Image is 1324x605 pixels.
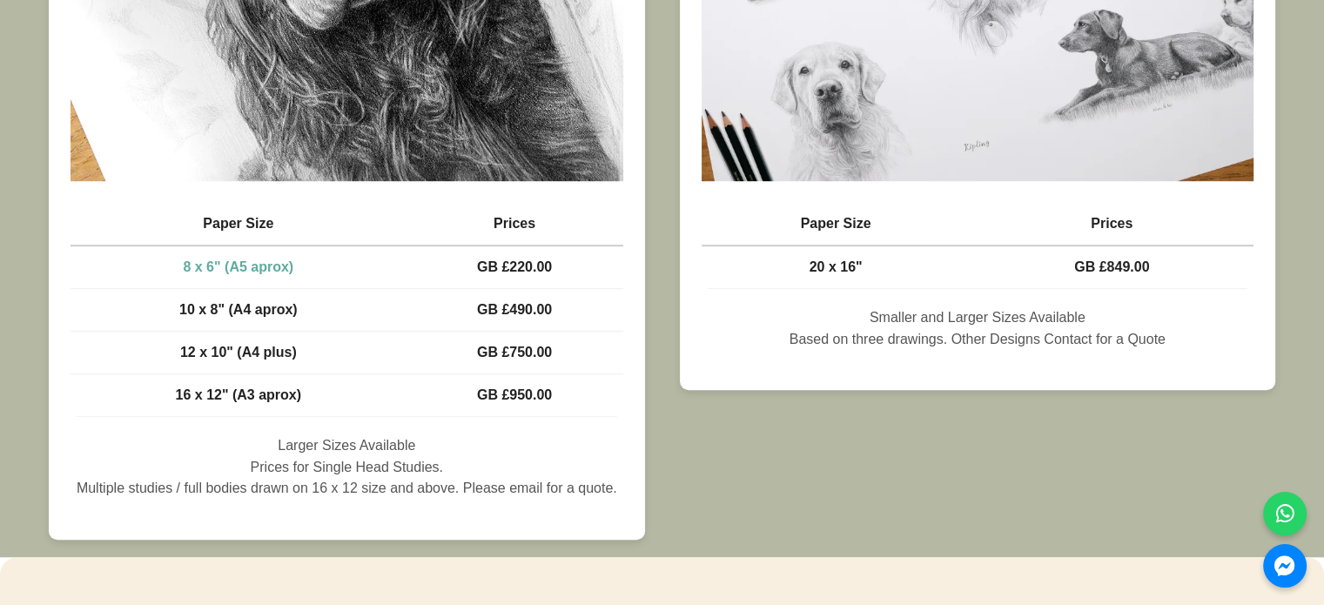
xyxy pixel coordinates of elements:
span: Prices [494,216,535,231]
span: GB £849.00 [1074,259,1149,274]
span: 12 x 10" (A4 plus) [180,345,297,360]
p: Based on three drawings. Other Designs Contact for a Quote [702,330,1253,349]
p: Multiple studies / full bodies drawn on 16 x 12 size and above. Please email for a quote. [71,479,622,498]
a: WhatsApp [1263,492,1307,535]
span: 10 x 8" (A4 aprox) [179,302,298,317]
p: Smaller and Larger Sizes Available [702,308,1253,327]
p: Prices for Single Head Studies. [71,458,622,477]
span: Paper Size [203,216,273,231]
span: GB £750.00 [477,345,552,360]
a: Messenger [1263,544,1307,588]
span: GB £950.00 [477,387,552,402]
p: Larger Sizes Available [71,436,622,455]
a: 8 x 6" (A5 aprox) [183,259,293,274]
span: Prices [1091,216,1132,231]
span: GB £220.00 [477,259,552,274]
span: GB £490.00 [477,302,552,317]
span: Paper Size [801,216,871,231]
span: 16 x 12" (A3 aprox) [176,387,302,402]
span: 20 x 16" [810,259,863,274]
